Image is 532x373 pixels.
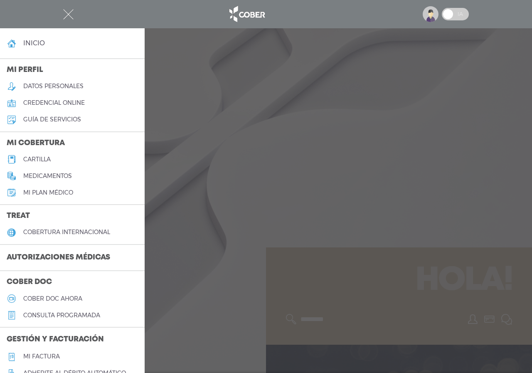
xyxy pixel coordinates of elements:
[23,312,100,319] h5: consulta programada
[23,189,73,196] h5: Mi plan médico
[423,6,438,22] img: profile-placeholder.svg
[23,156,51,163] h5: cartilla
[23,173,72,180] h5: medicamentos
[23,99,85,106] h5: credencial online
[23,116,81,123] h5: guía de servicios
[225,4,268,24] img: logo_cober_home-white.png
[23,353,60,360] h5: Mi factura
[23,39,45,47] h4: inicio
[23,229,110,236] h5: cobertura internacional
[23,83,84,90] h5: datos personales
[63,9,74,20] img: Cober_menu-close-white.svg
[23,295,82,302] h5: Cober doc ahora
